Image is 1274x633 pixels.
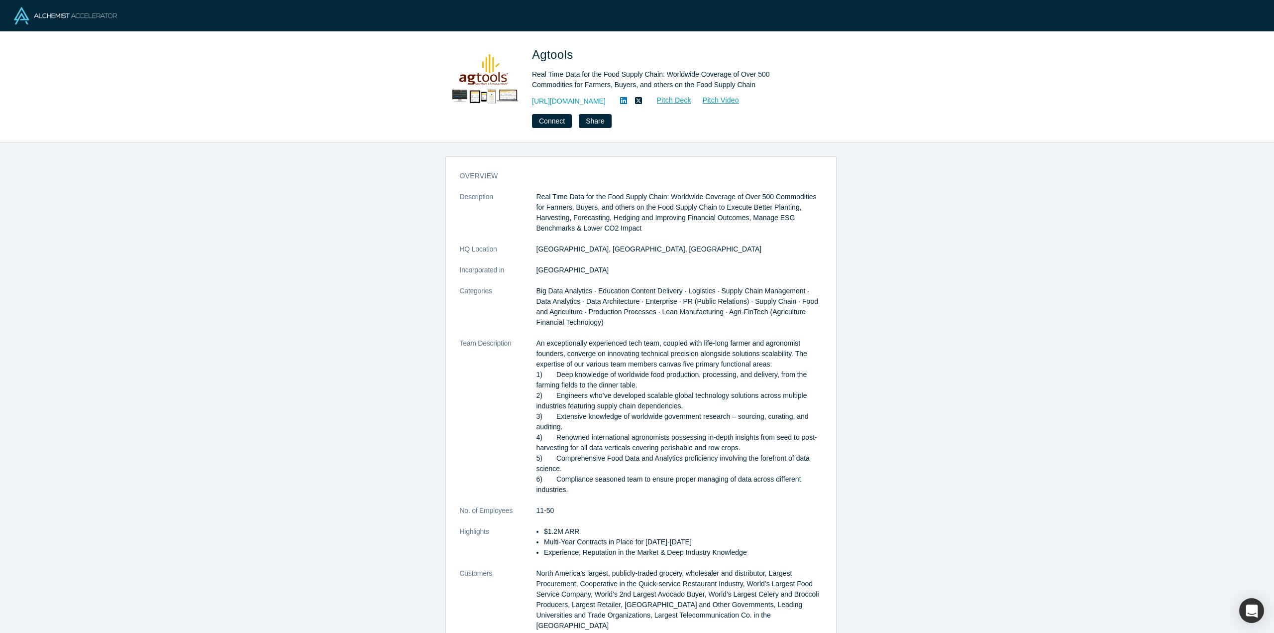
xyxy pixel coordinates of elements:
[460,526,536,568] dt: Highlights
[544,537,822,547] li: Multi-Year Contracts in Place for [DATE]-[DATE]
[646,95,692,106] a: Pitch Deck
[460,244,536,265] dt: HQ Location
[532,48,577,61] span: Agtools
[532,114,572,128] button: Connect
[460,265,536,286] dt: Incorporated in
[536,192,822,234] p: Real Time Data for the Food Supply Chain: Worldwide Coverage of Over 500 Commodities for Farmers,...
[532,69,811,90] div: Real Time Data for the Food Supply Chain: Worldwide Coverage of Over 500 Commodities for Farmers,...
[460,338,536,506] dt: Team Description
[536,568,822,631] dd: North America’s largest, publicly-traded grocery, wholesaler and distributor, Largest Procurement...
[460,192,536,244] dt: Description
[460,286,536,338] dt: Categories
[448,46,518,116] img: Agtools's Logo
[544,547,822,558] li: Experience, Reputation in the Market & Deep Industry Knowledge
[579,114,611,128] button: Share
[536,506,822,516] dd: 11-50
[544,526,822,537] li: $1.2M ARR
[460,506,536,526] dt: No. of Employees
[532,96,606,107] a: [URL][DOMAIN_NAME]
[692,95,740,106] a: Pitch Video
[460,171,808,181] h3: overview
[536,244,822,254] dd: [GEOGRAPHIC_DATA], [GEOGRAPHIC_DATA], [GEOGRAPHIC_DATA]
[536,287,818,326] span: Big Data Analytics · Education Content Delivery · Logistics · Supply Chain Management · Data Anal...
[536,265,822,275] dd: [GEOGRAPHIC_DATA]
[536,338,822,495] p: An exceptionally experienced tech team, coupled with life-long farmer and agronomist founders, co...
[14,7,117,24] img: Alchemist Logo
